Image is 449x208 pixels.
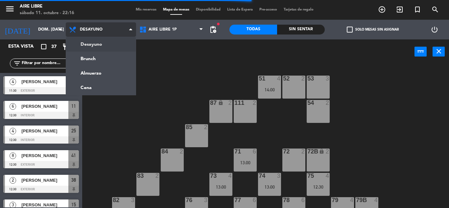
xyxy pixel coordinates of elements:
[71,127,76,135] span: 25
[180,149,184,154] div: 2
[193,8,224,12] span: Disponibilidad
[10,177,16,184] span: 2
[374,197,378,203] div: 4
[280,8,317,12] span: Tarjetas de regalo
[21,78,68,85] span: [PERSON_NAME]
[234,197,235,203] div: 77
[5,4,15,14] i: menu
[326,173,330,179] div: 4
[5,4,15,16] button: menu
[21,127,68,134] span: [PERSON_NAME]
[218,100,224,105] i: lock
[431,6,439,13] i: search
[396,6,404,13] i: exit_to_app
[204,124,208,130] div: 2
[258,185,281,189] div: 13:00
[20,10,74,16] div: sábado 11. octubre - 22:16
[326,76,330,81] div: 3
[347,27,399,33] label: Solo mesas sin asignar
[10,128,16,134] span: 4
[71,151,76,159] span: 41
[229,25,277,35] div: Todas
[66,52,136,66] a: Brunch
[10,152,16,159] span: 8
[417,47,425,55] i: power_input
[209,26,217,34] span: pending_actions
[414,6,421,13] i: turned_in_not
[378,6,386,13] i: add_circle_outline
[209,185,232,189] div: 13:00
[277,76,281,81] div: 4
[80,27,103,32] span: Desayuno
[301,149,305,154] div: 2
[131,197,135,203] div: 3
[307,100,308,106] div: 54
[301,76,305,81] div: 2
[307,149,308,154] div: 72B
[21,152,68,159] span: [PERSON_NAME]
[66,81,136,95] a: Cena
[51,43,57,51] span: 37
[431,26,438,34] i: power_settings_new
[20,3,74,10] div: Aire Libre
[40,43,48,51] i: crop_square
[433,47,445,57] button: close
[253,197,257,203] div: 6
[161,149,162,154] div: 84
[71,176,76,184] span: 38
[66,37,136,52] a: Desayuno
[3,43,47,51] div: Esta vista
[224,8,256,12] span: Lista de Espera
[435,47,443,55] i: close
[319,149,324,154] i: lock
[132,8,160,12] span: Mis reservas
[204,197,208,203] div: 3
[21,103,68,110] span: [PERSON_NAME]
[347,27,353,33] span: check_box_outline_blank
[277,25,325,35] div: Sin sentar
[307,173,308,179] div: 75
[66,66,136,81] a: Almuerzo
[21,177,68,184] span: [PERSON_NAME]
[234,149,235,154] div: 71
[326,149,330,154] div: 2
[253,149,257,154] div: 6
[256,8,280,12] span: Pre-acceso
[13,59,21,67] i: filter_list
[149,27,177,32] span: Aire Libre 1P
[301,197,305,203] div: 6
[155,173,159,179] div: 2
[253,100,257,106] div: 2
[71,102,76,110] span: 11
[234,160,257,165] div: 13:00
[216,22,220,26] span: fiber_manual_record
[350,197,354,203] div: 4
[326,100,330,106] div: 2
[228,173,232,179] div: 4
[56,26,64,34] i: arrow_drop_down
[277,173,281,179] div: 3
[10,79,16,85] span: 4
[228,100,232,106] div: 2
[307,76,308,81] div: 53
[21,60,72,67] input: Filtrar por nombre...
[62,43,70,51] i: restaurant
[10,103,16,110] span: 6
[414,47,427,57] button: power_input
[160,8,193,12] span: Mapa de mesas
[258,87,281,92] div: 14:00
[307,185,330,189] div: 12:30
